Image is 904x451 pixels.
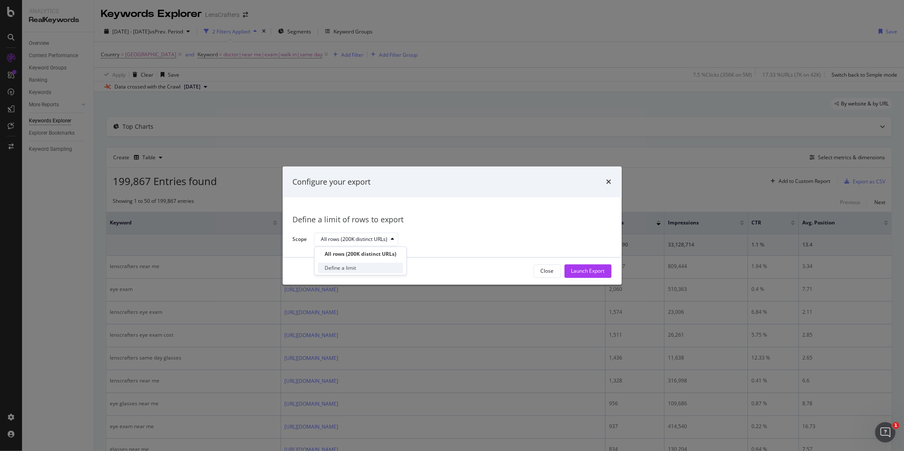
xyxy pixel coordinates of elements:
[893,422,899,429] span: 1
[606,177,612,188] div: times
[283,166,622,285] div: modal
[571,268,605,275] div: Launch Export
[541,268,554,275] div: Close
[293,177,371,188] div: Configure your export
[325,264,356,271] div: Define a limit
[565,264,612,278] button: Launch Export
[534,264,561,278] button: Close
[321,237,388,242] div: All rows (200K distinct URLs)
[325,250,396,257] div: All rows (200K distinct URLs)
[875,422,896,443] iframe: Intercom live chat
[293,215,612,226] div: Define a limit of rows to export
[314,233,398,246] button: All rows (200K distinct URLs)
[293,235,307,245] label: Scope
